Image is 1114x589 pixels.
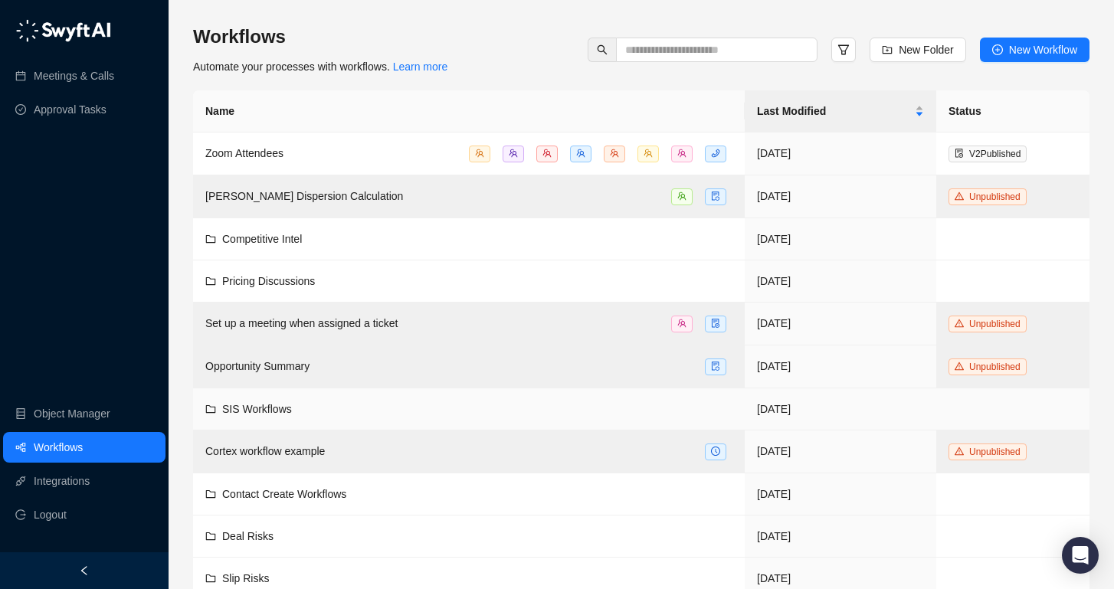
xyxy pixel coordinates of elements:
[882,44,893,55] span: folder-add
[205,190,403,202] span: [PERSON_NAME] Dispersion Calculation
[899,41,954,58] span: New Folder
[34,432,83,463] a: Workflows
[745,430,936,473] td: [DATE]
[34,398,110,429] a: Object Manager
[205,573,216,584] span: folder
[837,44,850,56] span: filter
[677,149,686,158] span: team
[205,489,216,499] span: folder
[745,260,936,303] td: [DATE]
[205,276,216,286] span: folder
[969,149,1021,159] span: V 2 Published
[222,572,269,584] span: Slip Risks
[610,149,619,158] span: team
[1009,41,1077,58] span: New Workflow
[205,445,325,457] span: Cortex workflow example
[711,362,720,371] span: file-sync
[222,488,346,500] span: Contact Create Workflows
[980,38,1089,62] button: New Workflow
[711,149,720,158] span: phone
[205,404,216,414] span: folder
[222,530,274,542] span: Deal Risks
[745,345,936,388] td: [DATE]
[597,44,608,55] span: search
[193,25,447,49] h3: Workflows
[745,473,936,515] td: [DATE]
[34,499,67,530] span: Logout
[222,233,302,245] span: Competitive Intel
[1062,537,1099,574] div: Open Intercom Messenger
[475,149,484,158] span: team
[193,90,745,133] th: Name
[745,515,936,558] td: [DATE]
[745,133,936,175] td: [DATE]
[936,90,1089,133] th: Status
[393,61,448,73] a: Learn more
[955,149,964,158] span: file-done
[677,191,686,201] span: team
[955,362,964,371] span: warning
[955,319,964,328] span: warning
[992,44,1003,55] span: plus-circle
[509,149,518,158] span: team
[969,447,1021,457] span: Unpublished
[870,38,966,62] button: New Folder
[15,509,26,520] span: logout
[15,19,111,42] img: logo-05li4sbe.png
[711,447,720,456] span: clock-circle
[711,319,720,328] span: file-done
[969,362,1021,372] span: Unpublished
[969,191,1021,202] span: Unpublished
[79,565,90,576] span: left
[34,61,114,91] a: Meetings & Calls
[34,94,106,125] a: Approval Tasks
[955,447,964,456] span: warning
[205,147,283,159] span: Zoom Attendees
[745,388,936,430] td: [DATE]
[193,61,447,73] span: Automate your processes with workflows.
[745,175,936,218] td: [DATE]
[205,531,216,542] span: folder
[205,360,310,372] span: Opportunity Summary
[644,149,653,158] span: team
[205,234,216,244] span: folder
[34,466,90,496] a: Integrations
[542,149,552,158] span: team
[205,317,398,329] span: Set up a meeting when assigned a ticket
[222,403,292,415] span: SIS Workflows
[745,303,936,345] td: [DATE]
[576,149,585,158] span: team
[955,191,964,201] span: warning
[222,275,315,287] span: Pricing Discussions
[711,191,720,201] span: file-sync
[969,319,1021,329] span: Unpublished
[757,103,912,119] span: Last Modified
[745,218,936,260] td: [DATE]
[677,319,686,328] span: team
